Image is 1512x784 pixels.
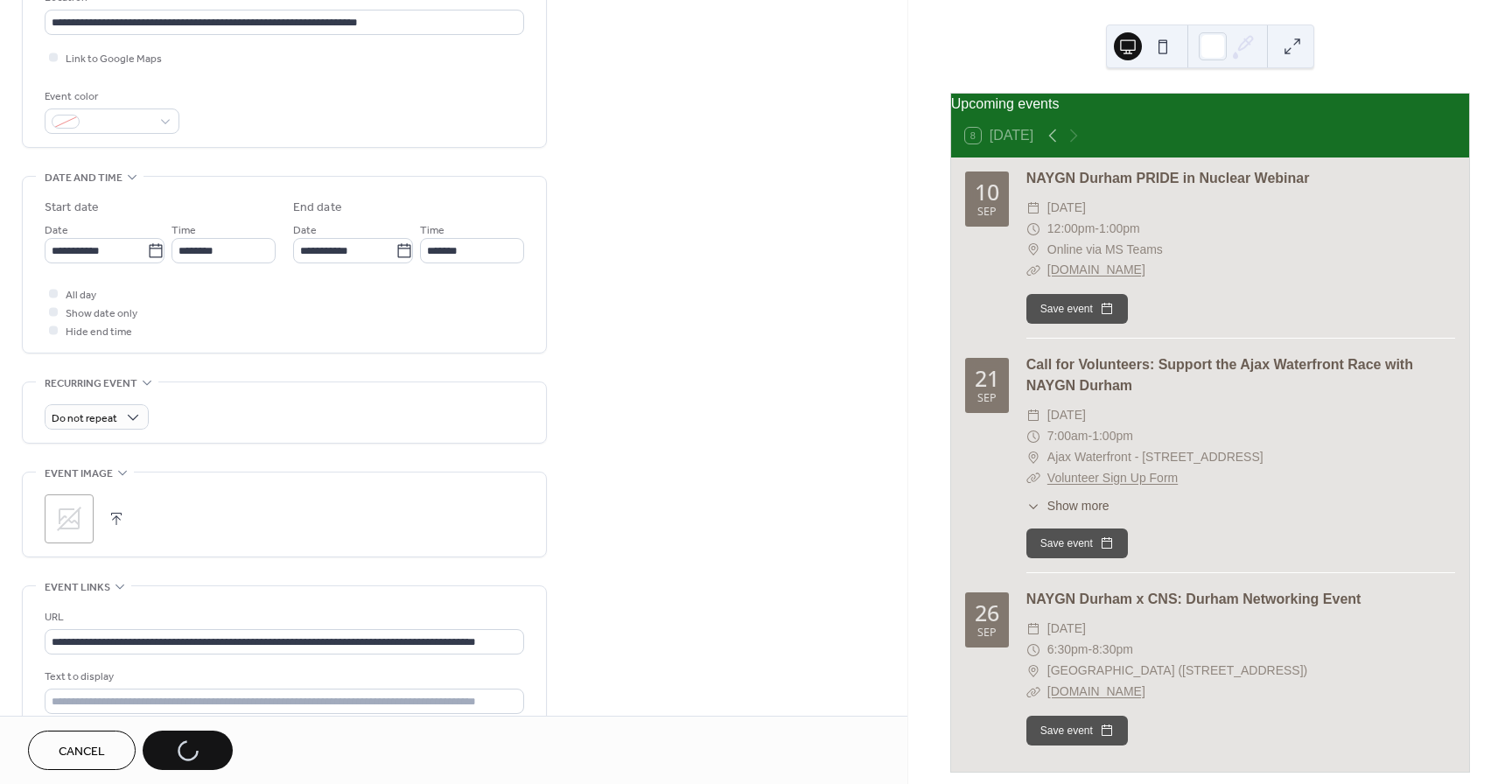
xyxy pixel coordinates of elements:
span: [GEOGRAPHIC_DATA] ([STREET_ADDRESS]) [1047,661,1307,682]
a: Volunteer Sign Up Form [1047,471,1178,485]
span: [DATE] [1047,619,1086,640]
div: ; [45,494,94,543]
button: ​Show more [1026,497,1109,515]
span: Event links [45,578,110,597]
span: Hide end time [66,323,132,341]
span: Time [171,221,196,240]
span: Show more [1047,497,1109,515]
span: - [1095,219,1099,240]
a: [DOMAIN_NAME] [1047,684,1145,698]
div: 26 [975,602,999,624]
span: Date [293,221,317,240]
div: URL [45,608,521,626]
span: 12:00pm [1047,219,1095,240]
div: ​ [1026,240,1040,261]
span: Link to Google Maps [66,50,162,68]
div: ​ [1026,661,1040,682]
span: [DATE] [1047,198,1086,219]
div: ​ [1026,497,1040,515]
div: Sep [977,393,997,404]
span: - [1088,640,1093,661]
span: Cancel [59,743,105,761]
div: Sep [977,206,997,218]
div: Sep [977,627,997,639]
div: ​ [1026,426,1040,447]
button: Cancel [28,731,136,770]
span: Date and time [45,169,122,187]
span: 1:00pm [1092,426,1133,447]
a: NAYGN Durham x CNS: Durham Networking Event [1026,591,1361,606]
div: Upcoming events [951,94,1469,115]
span: 8:30pm [1092,640,1133,661]
button: Save event [1026,528,1128,558]
span: Online via MS Teams [1047,240,1163,261]
button: Save event [1026,716,1128,745]
span: Show date only [66,304,137,323]
div: ​ [1026,447,1040,468]
span: Ajax Waterfront - [STREET_ADDRESS] [1047,447,1263,468]
span: 1:00pm [1099,219,1140,240]
div: ​ [1026,219,1040,240]
div: ​ [1026,682,1040,703]
span: Event image [45,465,113,483]
span: 7:00am [1047,426,1088,447]
span: Do not repeat [52,409,117,429]
div: 21 [975,367,999,389]
div: ​ [1026,468,1040,489]
span: Date [45,221,68,240]
span: Time [420,221,444,240]
div: ​ [1026,405,1040,426]
span: All day [66,286,96,304]
div: ​ [1026,619,1040,640]
div: ​ [1026,198,1040,219]
button: Save event [1026,294,1128,324]
div: End date [293,199,342,217]
span: [DATE] [1047,405,1086,426]
span: 6:30pm [1047,640,1088,661]
span: - [1088,426,1093,447]
div: Start date [45,199,99,217]
div: 10 [975,181,999,203]
a: NAYGN Durham PRIDE in Nuclear Webinar [1026,171,1310,185]
a: [DOMAIN_NAME] [1047,262,1145,276]
a: Call for Volunteers: Support the Ajax Waterfront Race with NAYGN Durham [1026,357,1413,393]
span: Recurring event [45,374,137,393]
div: Text to display [45,668,521,686]
div: ​ [1026,640,1040,661]
div: Event color [45,87,176,106]
div: ​ [1026,260,1040,281]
